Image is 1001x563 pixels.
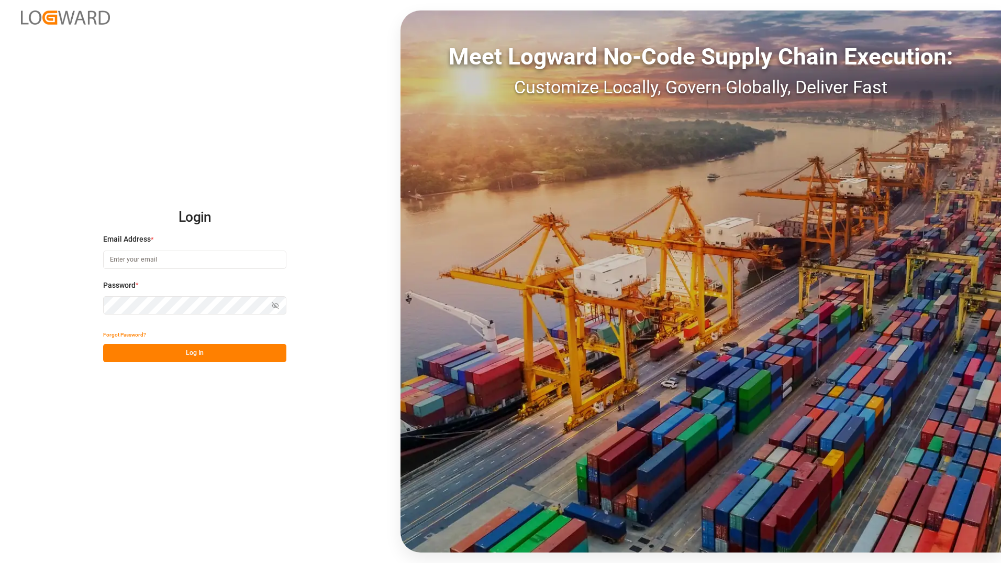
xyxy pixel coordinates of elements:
[401,39,1001,74] div: Meet Logward No-Code Supply Chain Execution:
[21,10,110,25] img: Logward_new_orange.png
[103,234,151,245] span: Email Address
[103,280,136,291] span: Password
[103,344,286,362] button: Log In
[103,201,286,234] h2: Login
[401,74,1001,101] div: Customize Locally, Govern Globally, Deliver Fast
[103,251,286,269] input: Enter your email
[103,326,146,344] button: Forgot Password?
